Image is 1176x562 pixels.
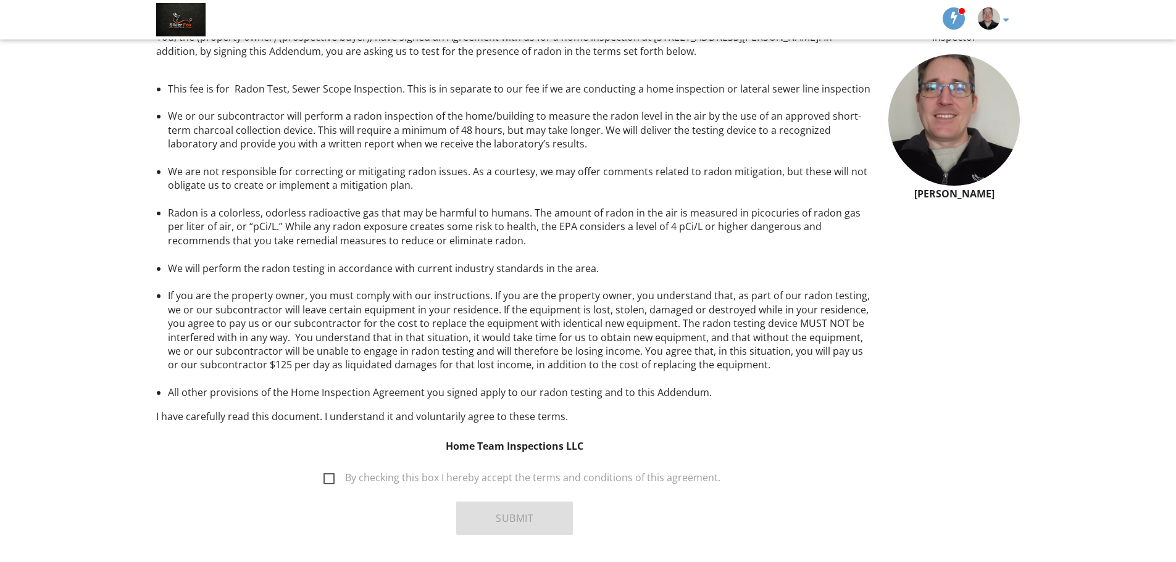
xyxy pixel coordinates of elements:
[978,7,1000,30] img: 20230130_1303141.jpg
[168,289,874,386] li: If you are the property owner, you must comply with our instructions. If you are the property own...
[456,502,573,535] button: Submit
[156,30,874,72] p: You, the (property owner) (prospective buyer), have signed an Agreement with us for a home inspec...
[168,109,874,165] li: We or our subcontractor will perform a radon inspection of the home/building to measure the radon...
[168,386,874,399] li: All other provisions of the Home Inspection Agreement you signed apply to our radon testing and t...
[446,439,583,453] strong: Home Team Inspections LLC
[168,165,874,206] li: We are not responsible for correcting or mitigating radon issues. As a courtesy, we may offer com...
[888,54,1020,186] img: 20230130_1303141.jpg
[156,410,874,423] p: I have carefully read this document. I understand it and voluntarily agree to these terms.
[168,262,874,289] li: We will perform the radon testing in accordance with current industry standards in the area.
[888,189,1020,200] h6: [PERSON_NAME]
[323,472,720,487] label: By checking this box I hereby accept the terms and conditions of this agreement.
[156,3,206,36] img: Silver Fox Inspections LLC
[168,206,874,262] li: Radon is a colorless, odorless radioactive gas that may be harmful to humans. The amount of radon...
[168,82,874,110] li: This fee is for Radon Test, Sewer Scope Inspection. This is in separate to our fee if we are cond...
